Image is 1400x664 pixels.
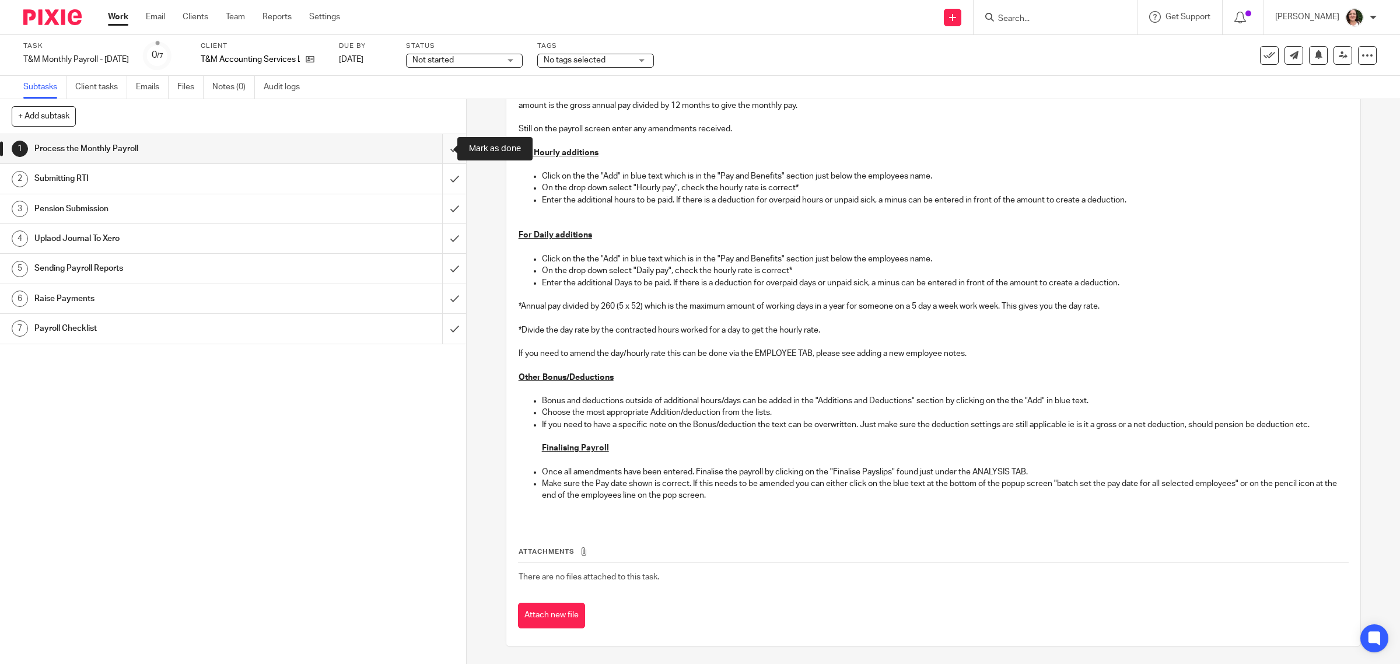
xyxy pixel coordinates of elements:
[12,230,28,247] div: 4
[519,231,592,239] u: For Daily additions
[108,11,128,23] a: Work
[519,88,1349,111] p: On the payroll screen now click through each employee and zero any additional hours/days which ha...
[339,41,391,51] label: Due by
[542,253,1349,265] p: Click on the the "Add" in blue text which is in the "Pay and Benefits" section just below the emp...
[212,76,255,99] a: Notes (0)
[542,407,1349,418] p: Choose the most appropriate Addition/deduction from the lists.
[997,14,1102,25] input: Search
[309,11,340,23] a: Settings
[1275,11,1339,23] p: [PERSON_NAME]
[146,11,165,23] a: Email
[34,290,299,307] h1: Raise Payments
[406,41,523,51] label: Status
[519,373,614,382] u: Other Bonus/Deductions
[75,76,127,99] a: Client tasks
[23,41,129,51] label: Task
[152,48,163,62] div: 0
[23,76,66,99] a: Subtasks
[542,444,609,452] u: Finalising Payroll
[12,171,28,187] div: 2
[23,54,129,65] div: T&M Monthly Payroll - [DATE]
[34,320,299,337] h1: Payroll Checklist
[264,76,309,99] a: Audit logs
[519,324,1349,336] p: *Divide the day rate by the contracted hours worked for a day to get the hourly rate.
[201,41,324,51] label: Client
[412,56,454,64] span: Not started
[542,182,1349,194] p: On the drop down select "Hourly pay", check the hourly rate is correct*
[12,320,28,337] div: 7
[542,395,1349,407] p: Bonus and deductions outside of additional hours/days can be added in the "Additions and Deductio...
[177,76,204,99] a: Files
[519,348,1349,359] p: If you need to amend the day/hourly rate this can be done via the EMPLOYEE TAB, please see adding...
[519,123,1349,135] p: Still on the payroll screen enter any amendments received.
[519,149,598,157] u: For Hourly additions
[542,419,1349,431] p: If you need to have a specific note on the Bonus/deduction the text can be overwritten. Just make...
[262,11,292,23] a: Reports
[23,54,129,65] div: T&amp;M Monthly Payroll - August 2025
[12,201,28,217] div: 3
[34,230,299,247] h1: Uplaod Journal To Xero
[1345,8,1364,27] img: me.jpg
[519,548,575,555] span: Attachments
[542,478,1349,502] p: Make sure the Pay date shown is correct. If this needs to be amended you can either click on the ...
[201,54,300,65] p: T&M Accounting Services Ltd
[183,11,208,23] a: Clients
[23,9,82,25] img: Pixie
[537,41,654,51] label: Tags
[542,277,1349,289] p: Enter the additional Days to be paid. If there is a deduction for overpaid days or unpaid sick, a...
[12,291,28,307] div: 6
[12,106,76,126] button: + Add subtask
[34,170,299,187] h1: Submitting RTI
[519,300,1349,312] p: *Annual pay divided by 260 (5 x 52) which is the maximum amount of working days in a year for som...
[34,140,299,158] h1: Process the Monthly Payroll
[542,265,1349,277] p: On the drop down select "Daily pay", check the hourly rate is correct*
[339,55,363,64] span: [DATE]
[542,466,1349,478] p: Once all amendments have been entered. Finalise the payroll by clicking on the "Finalise Payslips...
[542,170,1349,182] p: Click on the the "Add" in blue text which is in the "Pay and Benefits" section just below the emp...
[226,11,245,23] a: Team
[518,603,585,629] button: Attach new file
[1165,13,1210,21] span: Get Support
[542,194,1349,206] p: Enter the additional hours to be paid. If there is a deduction for overpaid hours or unpaid sick,...
[12,261,28,277] div: 5
[136,76,169,99] a: Emails
[34,260,299,277] h1: Sending Payroll Reports
[12,141,28,157] div: 1
[519,573,659,581] span: There are no files attached to this task.
[34,200,299,218] h1: Pension Submission
[544,56,605,64] span: No tags selected
[157,53,163,59] small: /7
